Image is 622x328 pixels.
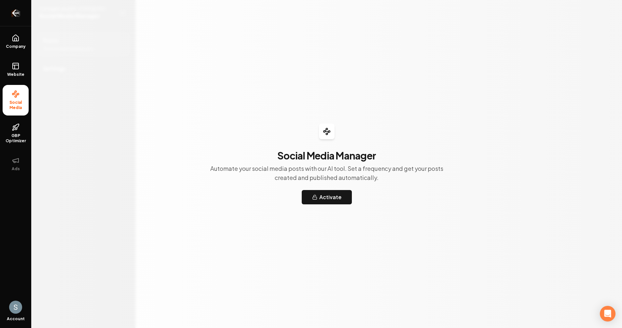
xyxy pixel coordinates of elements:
[3,44,28,49] span: Company
[3,29,29,54] a: Company
[5,72,27,77] span: Website
[3,100,29,110] span: Social Media
[9,301,22,314] button: Open user button
[3,133,29,143] span: GBP Optimizer
[3,57,29,82] a: Website
[9,301,22,314] img: Saygun Erkaraman
[600,306,615,321] div: Open Intercom Messenger
[9,166,22,171] span: Ads
[3,118,29,149] a: GBP Optimizer
[7,316,25,321] span: Account
[3,151,29,177] button: Ads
